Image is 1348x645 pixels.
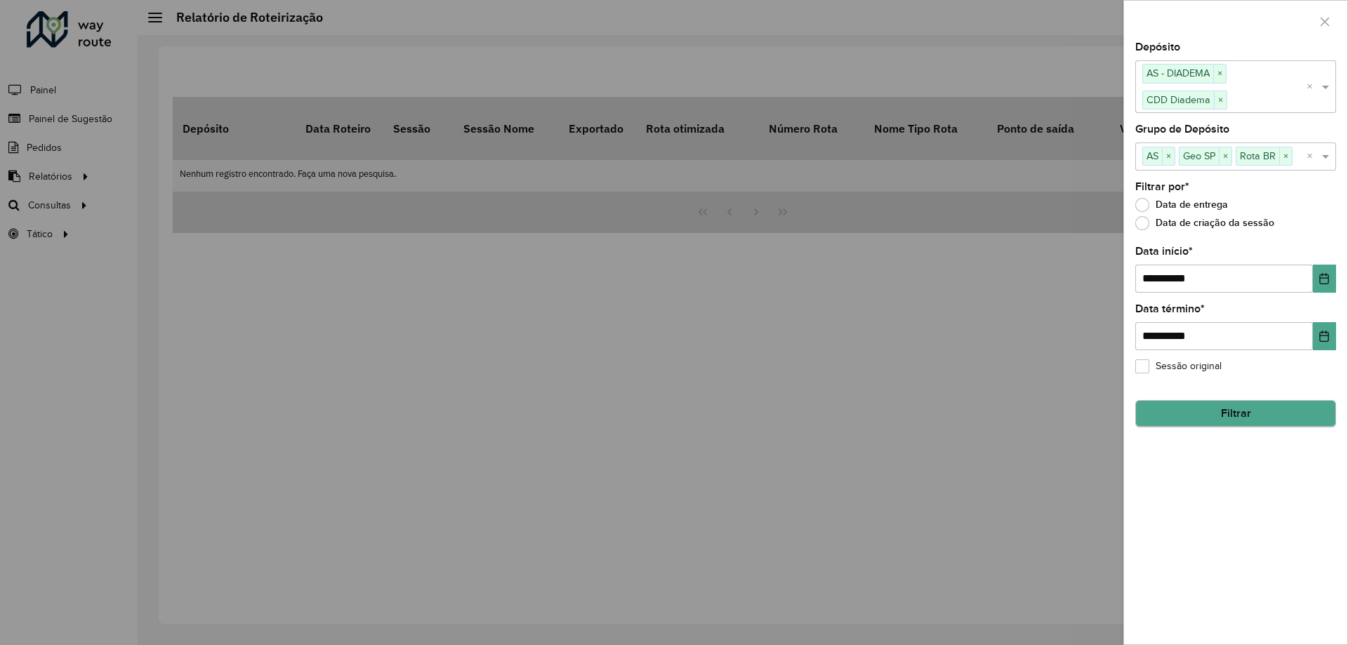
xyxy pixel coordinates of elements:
button: Choose Date [1313,265,1336,293]
span: × [1214,92,1227,109]
label: Grupo de Depósito [1135,121,1229,138]
label: Data início [1135,243,1193,260]
span: Clear all [1307,148,1319,165]
span: × [1219,148,1231,165]
span: Rota BR [1236,147,1279,164]
button: Filtrar [1135,400,1336,427]
label: Data de criação da sessão [1135,216,1274,230]
span: × [1213,65,1226,82]
span: Clear all [1307,79,1319,95]
button: Choose Date [1313,322,1336,350]
span: × [1162,148,1175,165]
span: CDD Diadema [1143,91,1214,108]
label: Filtrar por [1135,178,1189,195]
label: Data término [1135,300,1205,317]
span: AS [1143,147,1162,164]
label: Sessão original [1135,359,1222,373]
span: × [1279,148,1292,165]
span: AS - DIADEMA [1143,65,1213,81]
label: Data de entrega [1135,198,1228,212]
label: Depósito [1135,39,1180,55]
span: Geo SP [1179,147,1219,164]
